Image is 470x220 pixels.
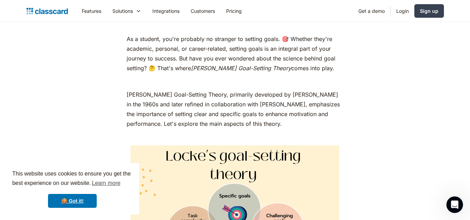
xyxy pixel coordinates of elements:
[12,170,133,188] span: This website uses cookies to ensure you get the best experience on our website.
[420,7,438,15] div: Sign up
[26,6,68,16] a: home
[6,163,139,214] div: cookieconsent
[76,3,107,19] a: Features
[221,3,247,19] a: Pricing
[446,196,463,213] iframe: Intercom live chat
[107,3,147,19] div: Solutions
[414,4,444,18] a: Sign up
[191,65,291,72] em: [PERSON_NAME] Goal-Setting Theory
[127,34,343,73] p: As a student, you're probably no stranger to setting goals. 🎯 Whether they're academic, personal,...
[91,178,121,188] a: learn more about cookies
[127,132,343,142] p: ‍
[391,3,414,19] a: Login
[185,3,221,19] a: Customers
[353,3,390,19] a: Get a demo
[147,3,185,19] a: Integrations
[48,194,97,208] a: dismiss cookie message
[112,7,133,15] div: Solutions
[127,90,343,129] p: [PERSON_NAME] Goal-Setting Theory, primarily developed by [PERSON_NAME] in the 1960s and later re...
[127,76,343,86] p: ‍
